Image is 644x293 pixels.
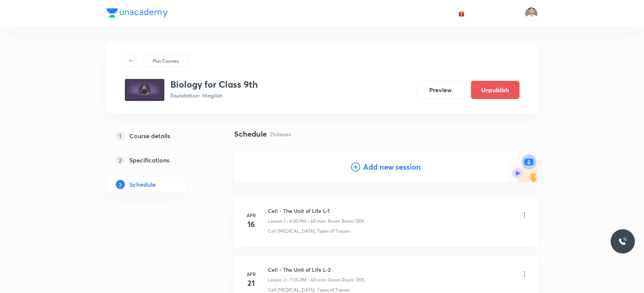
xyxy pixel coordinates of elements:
[525,7,538,20] img: Mant Lal
[325,277,365,284] p: • Room Room 1205
[471,81,520,99] button: Unpublish
[268,266,365,274] h6: Cell - The Unit of Life L-2
[244,271,259,277] h6: Apr
[116,180,125,189] p: 3
[416,81,465,99] button: Preview
[244,212,259,219] h6: Apr
[107,8,168,19] a: Company Logo
[125,79,164,101] img: 1bd011ad57f74c9482e35d93e1914eae.jpg
[116,156,125,165] p: 2
[455,8,468,20] button: avatar
[507,152,538,182] img: Add
[244,277,259,289] h4: 21
[153,57,179,64] p: Plus Courses
[268,277,325,284] p: Lesson 2 • 7:05 PM • 60 min
[116,131,125,140] p: 1
[129,180,156,189] h5: Schedule
[458,10,465,17] img: avatar
[244,219,259,230] h4: 16
[107,128,210,143] a: 1Course details
[234,128,267,140] h4: Schedule
[170,79,258,90] h3: Biology for Class 9th
[107,153,210,168] a: 2Specifications
[363,161,421,173] h4: Add new session
[618,237,627,246] img: ttu
[270,130,291,138] p: 21 classes
[170,91,258,99] p: Foundation • Hinglish
[268,228,350,235] p: Cell [MEDICAL_DATA], Types of Tissues
[325,218,364,225] p: • Room Room 1205
[129,156,169,165] h5: Specifications
[107,8,168,17] img: Company Logo
[268,218,325,225] p: Lesson 1 • 6:00 PM • 60 min
[129,131,170,140] h5: Course details
[268,207,364,215] h6: Cell - The Unit of Life L-1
